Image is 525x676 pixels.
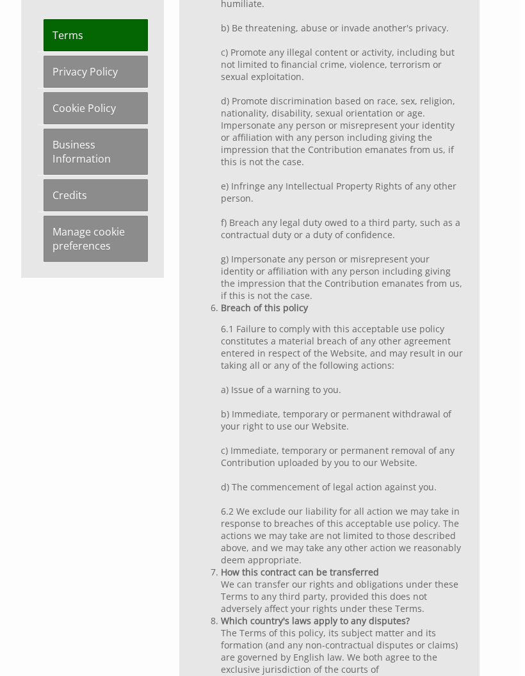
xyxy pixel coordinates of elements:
a: Terms [48,19,152,51]
li: We can transfer our rights and obligations under these Terms to any third party, provided this do... [225,566,468,615]
strong: Which country's laws apply to any disputes? [225,615,414,627]
a: Credits [48,179,152,211]
a: Cookie Policy [48,92,152,124]
strong: How this contract can be transferred [225,566,384,578]
a: Business Information [48,129,152,175]
a: Privacy Policy [48,56,152,88]
li: 6.1 Failure to comply with this acceptable use policy constitutes a material breach of any other ... [225,302,468,566]
strong: Breach of this policy [225,302,312,314]
a: Manage cookie preferences [48,216,152,262]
